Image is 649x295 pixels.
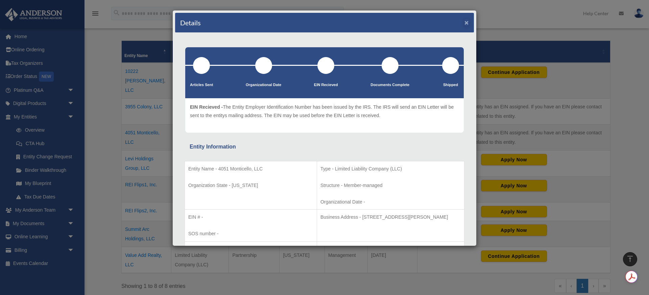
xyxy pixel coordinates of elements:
p: EIN Recieved [314,82,338,88]
span: EIN Recieved - [190,104,223,110]
p: Documents Complete [370,82,409,88]
p: Organizational Date - [320,198,461,206]
p: Type - Limited Liability Company (LLC) [320,165,461,173]
p: EIN # - [188,213,313,221]
p: SOS number - [188,230,313,238]
p: Organization State - [US_STATE] [188,181,313,190]
div: Entity Information [190,142,459,152]
p: RA Name - [PERSON_NAME] Registered Agents, Inc. [188,245,313,253]
p: Structure - Member-managed [320,181,461,190]
p: Organizational Date [246,82,281,88]
button: × [464,19,469,26]
p: Business Address - [STREET_ADDRESS][PERSON_NAME] [320,213,461,221]
p: Entity Name - 4051 Monticello, LLC [188,165,313,173]
p: RA Address - [STREET_ADDRESS] [STREET_ADDRESS] [320,245,461,253]
p: The Entity Employer Identification Number has been issued by the IRS. The IRS will send an EIN Le... [190,103,459,119]
p: Shipped [442,82,459,88]
p: Articles Sent [190,82,213,88]
h4: Details [180,18,201,27]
